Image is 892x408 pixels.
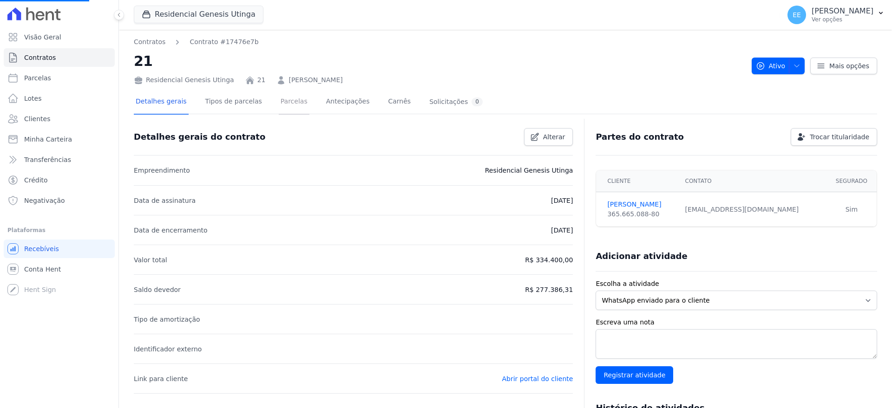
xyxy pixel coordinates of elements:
[524,128,573,146] a: Alterar
[190,37,258,47] a: Contrato #17476e7b
[324,90,372,115] a: Antecipações
[596,251,687,262] h3: Adicionar atividade
[596,170,679,192] th: Cliente
[24,114,50,123] span: Clientes
[24,94,42,103] span: Lotes
[134,195,196,206] p: Data de assinatura
[203,90,264,115] a: Tipos de parcelas
[812,16,873,23] p: Ver opções
[134,343,202,355] p: Identificador externo
[4,69,115,87] a: Parcelas
[427,90,485,115] a: Solicitações0
[812,6,873,16] p: [PERSON_NAME]
[134,314,200,325] p: Tipo de amortização
[134,37,259,47] nav: Breadcrumb
[134,75,234,85] div: Residencial Genesis Utinga
[826,170,877,192] th: Segurado
[829,61,869,71] span: Mais opções
[607,209,674,219] div: 365.665.088-80
[257,75,266,85] a: 21
[24,175,48,185] span: Crédito
[4,171,115,189] a: Crédito
[134,254,167,266] p: Valor total
[551,195,573,206] p: [DATE]
[24,265,61,274] span: Conta Hent
[685,205,821,214] div: [EMAIL_ADDRESS][DOMAIN_NAME]
[134,284,181,295] p: Saldo devedor
[756,58,786,74] span: Ativo
[134,6,263,23] button: Residencial Genesis Utinga
[429,97,483,106] div: Solicitações
[4,150,115,169] a: Transferências
[596,131,684,142] h3: Partes do contrato
[791,128,877,146] a: Trocar titularidade
[810,132,869,142] span: Trocar titularidade
[4,191,115,210] a: Negativação
[4,89,115,108] a: Lotes
[134,37,744,47] nav: Breadcrumb
[607,200,674,209] a: [PERSON_NAME]
[134,373,188,384] p: Link para cliente
[386,90,413,115] a: Carnês
[134,165,190,176] p: Empreendimento
[793,12,801,18] span: EE
[24,53,56,62] span: Contratos
[4,240,115,258] a: Recebíveis
[596,279,877,289] label: Escolha a atividade
[472,97,483,106] div: 0
[134,51,744,71] h2: 21
[4,28,115,46] a: Visão Geral
[7,225,111,236] div: Plataformas
[279,90,309,115] a: Parcelas
[24,135,72,144] span: Minha Carteira
[752,58,805,74] button: Ativo
[4,260,115,278] a: Conta Hent
[4,110,115,128] a: Clientes
[4,48,115,67] a: Contratos
[24,244,59,253] span: Recebíveis
[4,130,115,149] a: Minha Carteira
[134,90,189,115] a: Detalhes gerais
[780,2,892,28] button: EE [PERSON_NAME] Ver opções
[502,375,573,382] a: Abrir portal do cliente
[24,32,61,42] span: Visão Geral
[543,132,565,142] span: Alterar
[134,225,208,236] p: Data de encerramento
[826,192,877,227] td: Sim
[551,225,573,236] p: [DATE]
[596,317,877,327] label: Escreva uma nota
[289,75,342,85] a: [PERSON_NAME]
[24,196,65,205] span: Negativação
[525,284,573,295] p: R$ 277.386,31
[24,155,71,164] span: Transferências
[680,170,826,192] th: Contato
[485,165,573,176] p: Residencial Genesis Utinga
[134,131,265,142] h3: Detalhes gerais do contrato
[596,366,673,384] input: Registrar atividade
[525,254,573,266] p: R$ 334.400,00
[810,58,877,74] a: Mais opções
[134,37,165,47] a: Contratos
[24,73,51,83] span: Parcelas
